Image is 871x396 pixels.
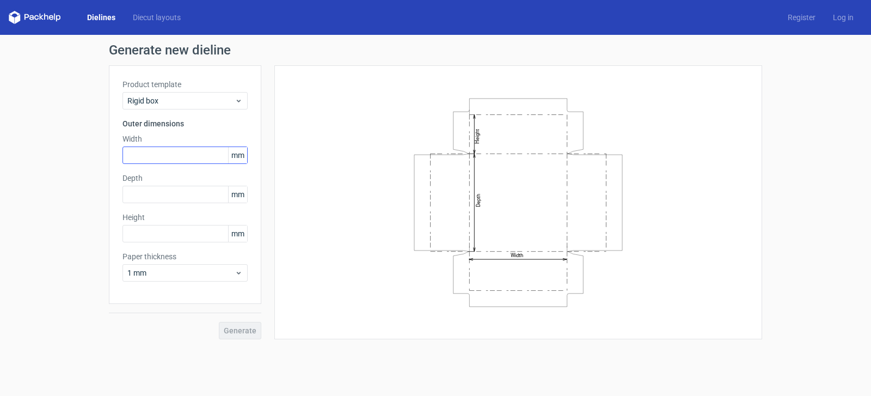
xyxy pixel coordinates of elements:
[228,147,247,163] span: mm
[228,226,247,242] span: mm
[122,118,248,129] h3: Outer dimensions
[124,12,189,23] a: Diecut layouts
[228,186,247,203] span: mm
[474,129,480,143] text: Height
[78,12,124,23] a: Dielines
[122,173,248,184] label: Depth
[122,251,248,262] label: Paper thickness
[122,133,248,144] label: Width
[475,193,481,206] text: Depth
[127,267,235,278] span: 1 mm
[109,44,762,57] h1: Generate new dieline
[779,12,824,23] a: Register
[511,252,523,258] text: Width
[127,95,235,106] span: Rigid box
[122,79,248,90] label: Product template
[122,212,248,223] label: Height
[824,12,862,23] a: Log in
